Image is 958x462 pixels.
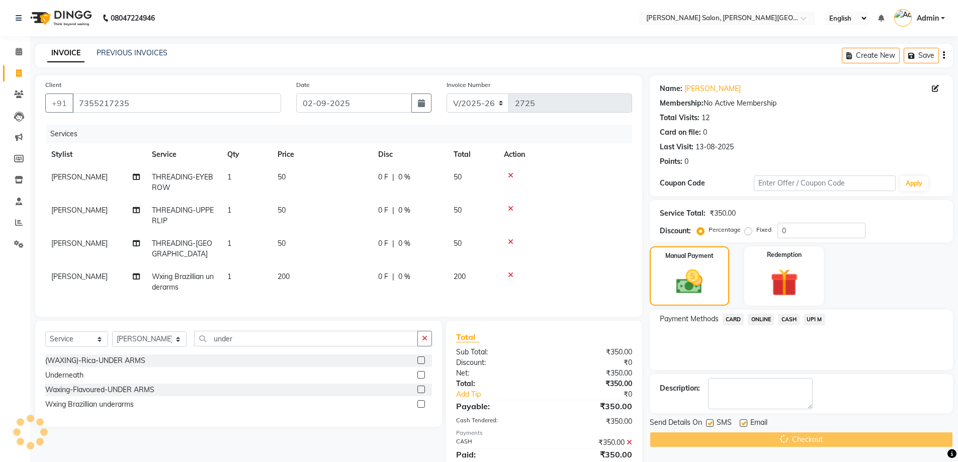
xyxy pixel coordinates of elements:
span: [PERSON_NAME] [51,239,108,248]
div: Total: [449,379,544,389]
span: Email [750,417,767,430]
input: Search or Scan [194,331,418,346]
div: ₹0 [544,357,640,368]
span: [PERSON_NAME] [51,172,108,181]
span: [PERSON_NAME] [51,206,108,215]
span: 0 F [378,205,388,216]
div: ₹350.00 [710,208,736,219]
img: Admin [894,9,912,27]
div: Total Visits: [660,113,700,123]
span: Send Details On [650,417,702,430]
div: 0 [703,127,707,138]
span: CARD [723,314,744,325]
span: 50 [454,206,462,215]
div: Description: [660,383,700,394]
span: | [392,172,394,182]
div: 0 [684,156,688,167]
div: Membership: [660,98,704,109]
div: ₹350.00 [544,400,640,412]
span: 200 [454,272,466,281]
a: PREVIOUS INVOICES [97,48,167,57]
b: 08047224946 [111,4,155,32]
span: 0 % [398,271,410,282]
div: Sub Total: [449,347,544,357]
img: _cash.svg [668,266,711,297]
label: Redemption [767,250,802,259]
span: 50 [454,239,462,248]
div: CASH [449,437,544,448]
button: +91 [45,94,73,113]
div: 12 [702,113,710,123]
label: Date [296,80,310,89]
div: ₹350.00 [544,379,640,389]
div: (WAXING)-Rica-UNDER ARMS [45,355,145,366]
div: ₹350.00 [544,448,640,460]
div: Discount: [449,357,544,368]
span: ONLINE [748,314,774,325]
div: Underneath [45,370,83,381]
span: Payment Methods [660,314,719,324]
div: ₹350.00 [544,368,640,379]
th: Service [146,143,221,166]
input: Search by Name/Mobile/Email/Code [72,94,281,113]
th: Disc [372,143,448,166]
div: Name: [660,83,682,94]
div: 13-08-2025 [695,142,734,152]
span: SMS [717,417,732,430]
span: 1 [227,272,231,281]
img: _gift.svg [762,265,807,300]
div: Wxing Brazillian underarms [45,399,134,410]
div: ₹0 [560,389,640,400]
button: Create New [842,48,900,63]
span: Wxing Brazillian underarms [152,272,214,292]
span: Admin [917,13,939,24]
span: [PERSON_NAME] [51,272,108,281]
span: 0 F [378,271,388,282]
button: Save [904,48,939,63]
img: logo [26,4,95,32]
div: Payable: [449,400,544,412]
span: THREADING-EYEBROW [152,172,213,192]
a: Add Tip [449,389,560,400]
label: Manual Payment [665,251,714,260]
span: CASH [778,314,800,325]
button: Apply [900,176,928,191]
span: | [392,271,394,282]
div: Discount: [660,226,691,236]
div: Cash Tendered: [449,416,544,427]
span: 0 F [378,172,388,182]
th: Price [272,143,372,166]
a: INVOICE [47,44,84,62]
span: 0 F [378,238,388,249]
div: Payments [456,429,632,437]
th: Stylist [45,143,146,166]
span: THREADING-UPPERLIP [152,206,214,225]
span: 1 [227,239,231,248]
span: 0 % [398,238,410,249]
span: 1 [227,206,231,215]
span: 50 [278,206,286,215]
div: ₹350.00 [544,347,640,357]
span: | [392,238,394,249]
label: Client [45,80,61,89]
span: 1 [227,172,231,181]
div: Services [46,125,640,143]
div: Last Visit: [660,142,693,152]
span: THREADING-[GEOGRAPHIC_DATA] [152,239,212,258]
th: Total [448,143,498,166]
div: Waxing-Flavoured-UNDER ARMS [45,385,154,395]
span: 200 [278,272,290,281]
span: 50 [454,172,462,181]
span: UPI M [804,314,825,325]
span: 50 [278,239,286,248]
div: Coupon Code [660,178,754,189]
label: Invoice Number [447,80,490,89]
div: Card on file: [660,127,701,138]
div: Net: [449,368,544,379]
th: Qty [221,143,272,166]
div: Service Total: [660,208,706,219]
span: 50 [278,172,286,181]
div: ₹350.00 [544,437,640,448]
span: | [392,205,394,216]
input: Enter Offer / Coupon Code [754,175,896,191]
